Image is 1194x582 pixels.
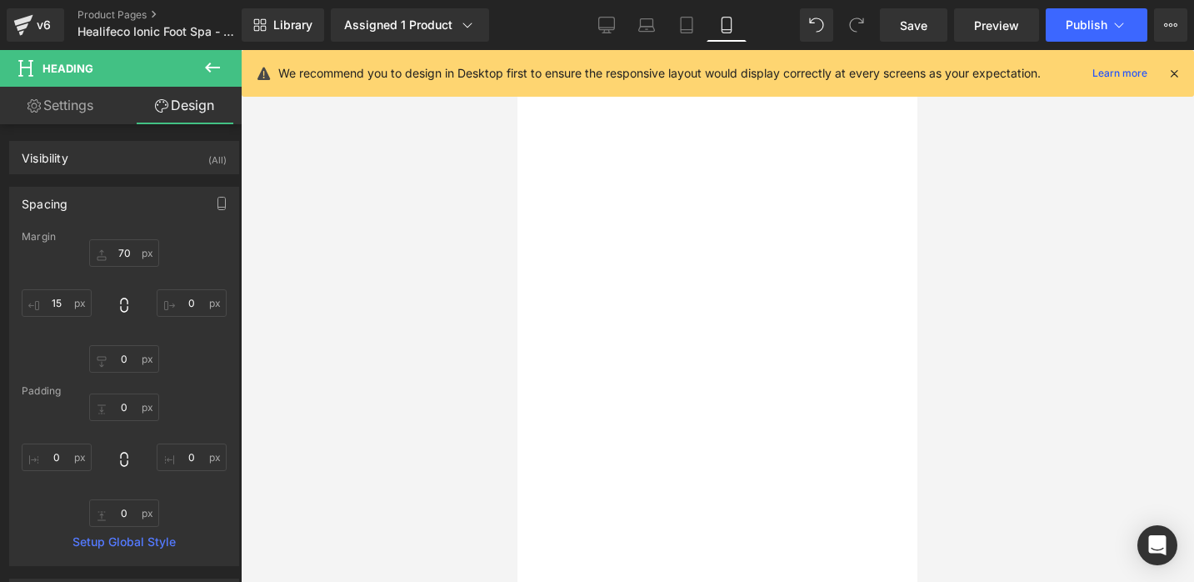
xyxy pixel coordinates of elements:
input: 0 [89,239,159,267]
span: Heading [42,62,93,75]
div: Visibility [22,142,68,165]
a: Preview [954,8,1039,42]
div: Margin [22,231,227,243]
input: 0 [22,444,92,471]
a: Tablet [667,8,707,42]
button: Undo [800,8,833,42]
span: Save [900,17,927,34]
input: 0 [89,394,159,421]
input: 0 [157,444,227,471]
input: 0 [89,499,159,527]
span: Preview [974,17,1019,34]
span: Healifeco Ionic Foot Spa - Real Authority Figure Test - NUR [77,25,237,38]
a: New Library [242,8,324,42]
input: 0 [157,289,227,317]
div: Assigned 1 Product [344,17,476,33]
div: Spacing [22,188,67,211]
a: Desktop [587,8,627,42]
div: v6 [33,14,54,36]
input: 0 [22,289,92,317]
a: Product Pages [77,8,269,22]
span: Publish [1066,18,1107,32]
a: Laptop [627,8,667,42]
div: Open Intercom Messenger [1137,525,1177,565]
a: v6 [7,8,64,42]
a: Setup Global Style [22,535,227,549]
button: More [1154,8,1187,42]
a: Design [124,87,245,124]
input: 0 [89,345,159,373]
div: Padding [22,385,227,397]
span: Library [273,18,312,33]
button: Publish [1046,8,1147,42]
button: Redo [840,8,873,42]
div: (All) [208,142,227,169]
a: Mobile [707,8,747,42]
a: Learn more [1086,63,1154,83]
p: We recommend you to design in Desktop first to ensure the responsive layout would display correct... [278,64,1041,83]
